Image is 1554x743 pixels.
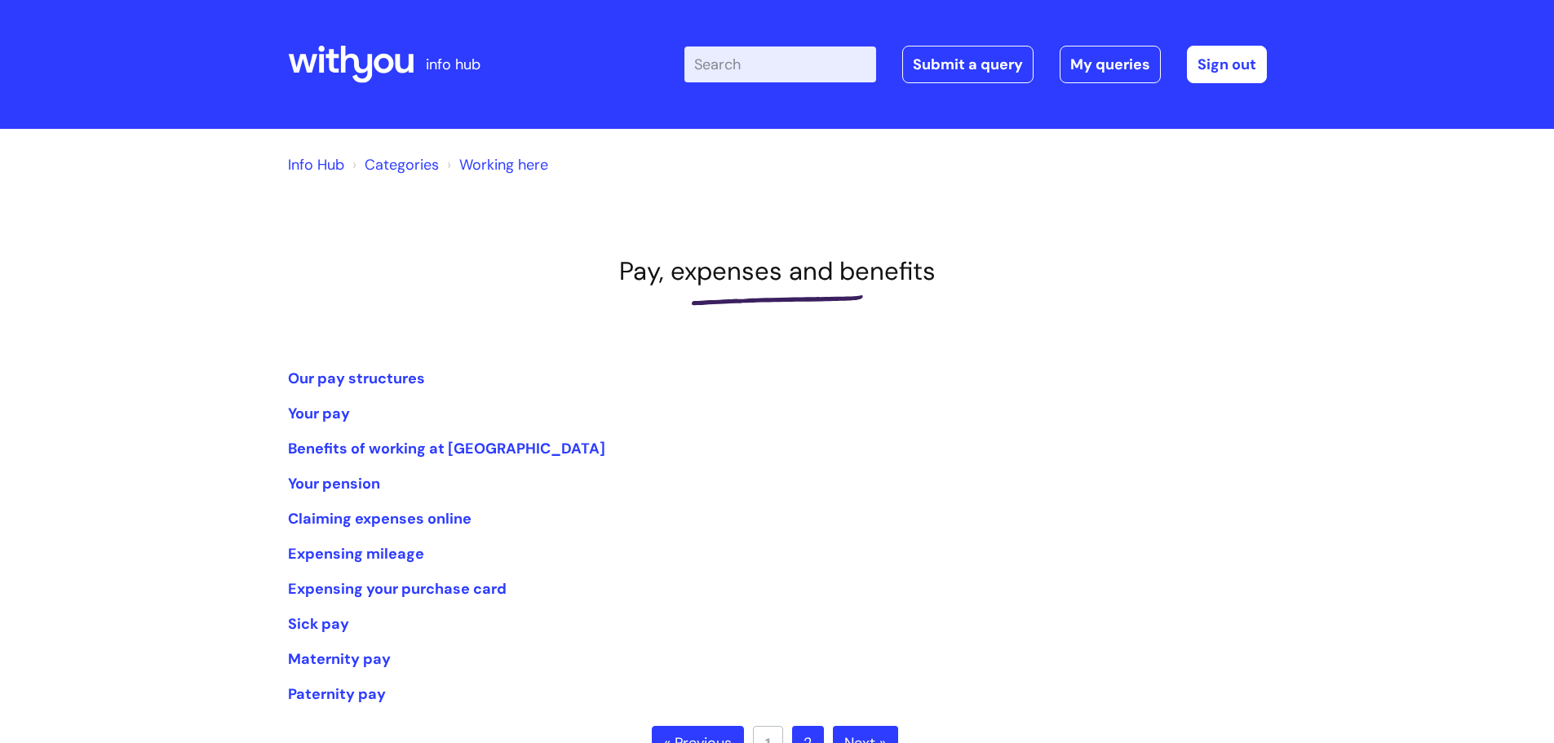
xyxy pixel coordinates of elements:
[288,155,344,175] a: Info Hub
[288,509,472,529] a: Claiming expenses online
[443,152,548,178] li: Working here
[288,474,380,493] a: Your pension
[684,46,876,82] input: Search
[684,46,1267,83] div: | -
[288,369,425,388] a: Our pay structures
[426,51,480,77] p: info hub
[288,579,507,599] a: Expensing your purchase card
[365,155,439,175] a: Categories
[288,404,350,423] a: Your pay
[348,152,439,178] li: Solution home
[1060,46,1161,83] a: My queries
[288,439,605,458] a: Benefits of working at [GEOGRAPHIC_DATA]
[288,544,424,564] a: Expensing mileage
[288,649,391,669] a: Maternity pay
[902,46,1034,83] a: Submit a query
[1187,46,1267,83] a: Sign out
[288,256,1267,286] h1: Pay, expenses and benefits
[459,155,548,175] a: Working here
[288,684,386,704] a: Paternity pay
[288,614,349,634] a: Sick pay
